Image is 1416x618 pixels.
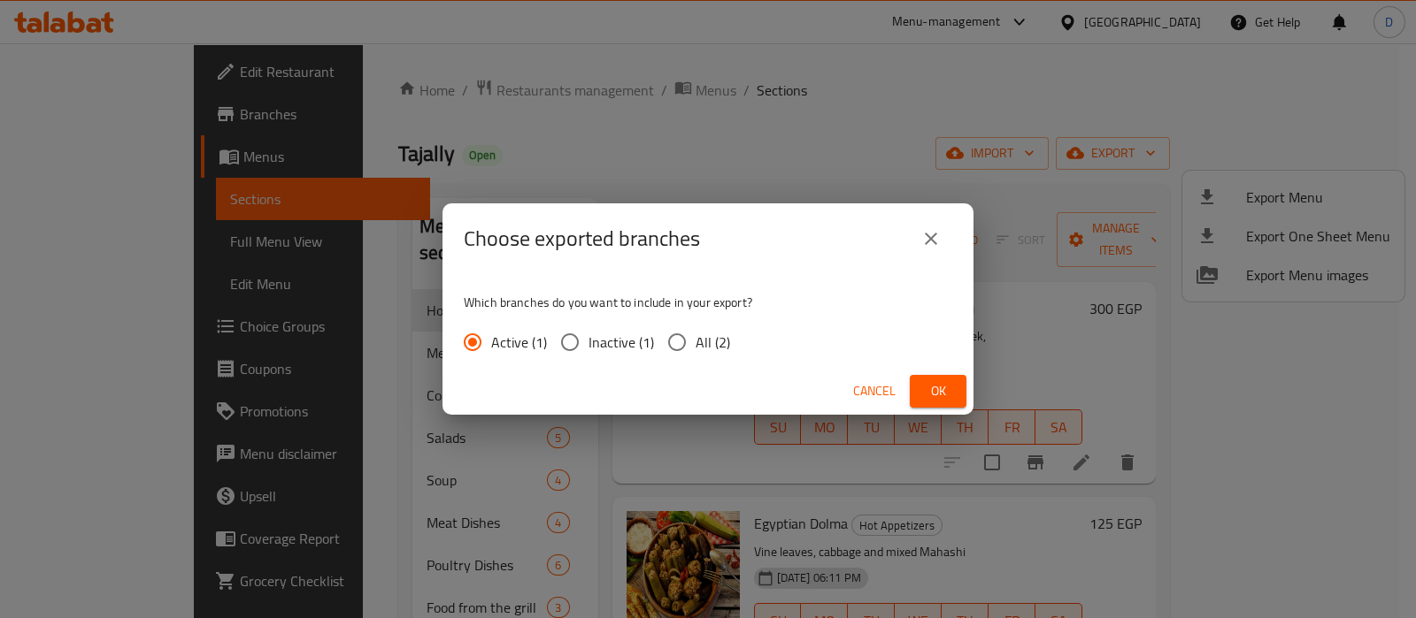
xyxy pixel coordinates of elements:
[464,294,952,311] p: Which branches do you want to include in your export?
[910,375,966,408] button: Ok
[696,332,730,353] span: All (2)
[910,217,952,260] button: close
[464,225,700,253] h2: Choose exported branches
[924,380,952,402] span: Ok
[846,375,903,408] button: Cancel
[589,332,654,353] span: Inactive (1)
[853,380,896,402] span: Cancel
[491,332,547,353] span: Active (1)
